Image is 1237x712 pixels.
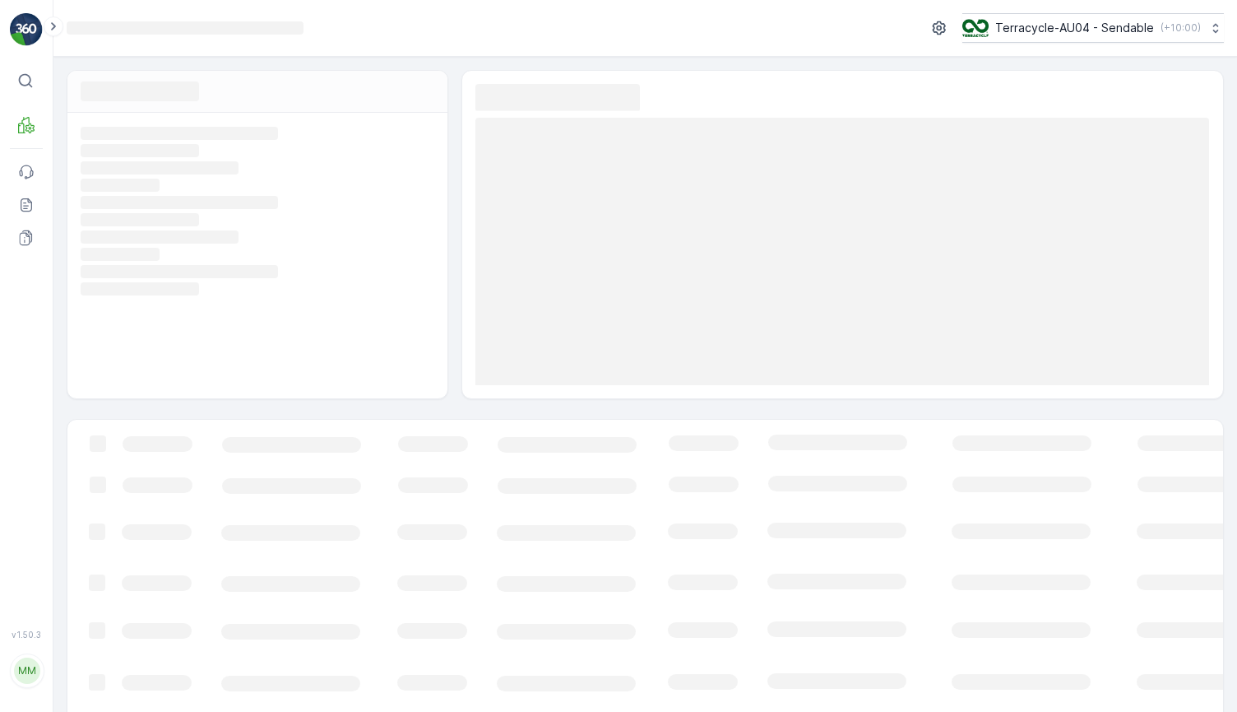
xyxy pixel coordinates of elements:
[10,13,43,46] img: logo
[10,643,43,699] button: MM
[962,13,1224,43] button: Terracycle-AU04 - Sendable(+10:00)
[1161,21,1201,35] p: ( +10:00 )
[995,20,1154,36] p: Terracycle-AU04 - Sendable
[14,658,40,684] div: MM
[962,19,989,37] img: terracycle_logo.png
[10,630,43,640] span: v 1.50.3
